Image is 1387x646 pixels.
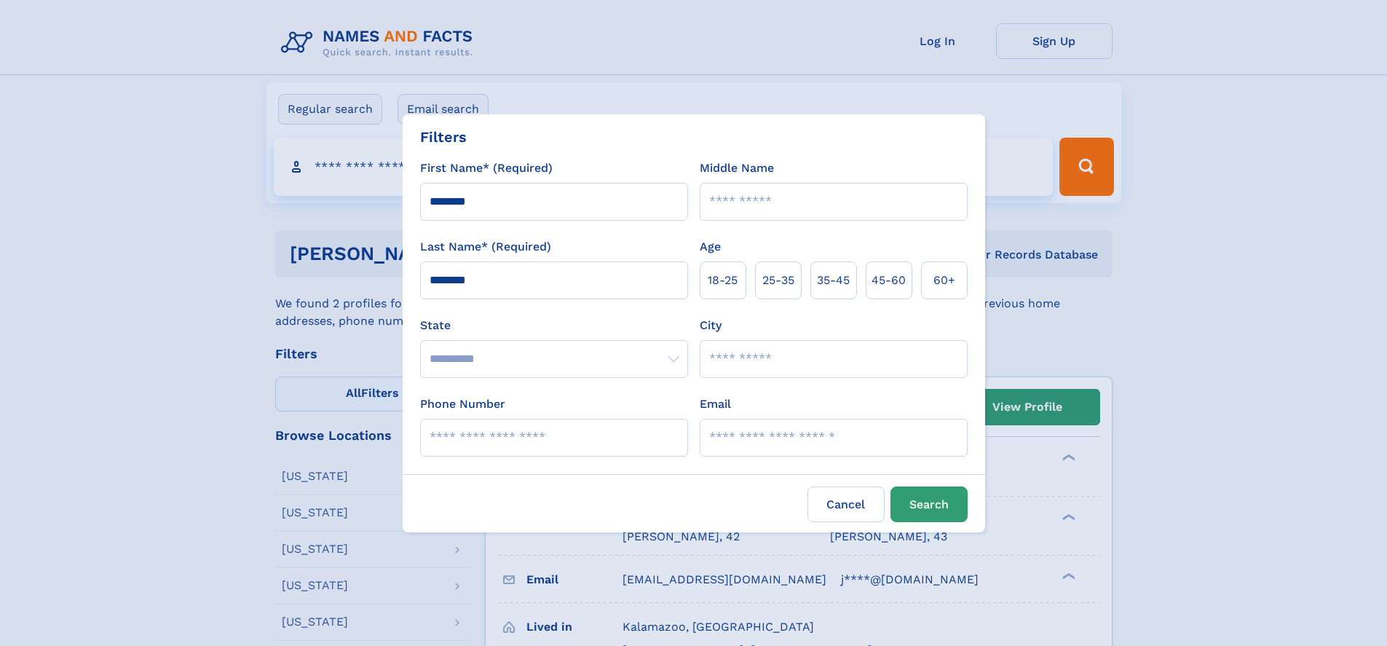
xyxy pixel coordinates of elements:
[420,317,688,334] label: State
[700,159,774,177] label: Middle Name
[420,159,553,177] label: First Name* (Required)
[420,126,467,148] div: Filters
[807,487,885,522] label: Cancel
[817,272,850,289] span: 35‑45
[762,272,794,289] span: 25‑35
[872,272,906,289] span: 45‑60
[890,487,968,522] button: Search
[933,272,955,289] span: 60+
[420,238,551,256] label: Last Name* (Required)
[700,317,722,334] label: City
[700,238,721,256] label: Age
[708,272,738,289] span: 18‑25
[420,395,505,413] label: Phone Number
[700,395,731,413] label: Email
